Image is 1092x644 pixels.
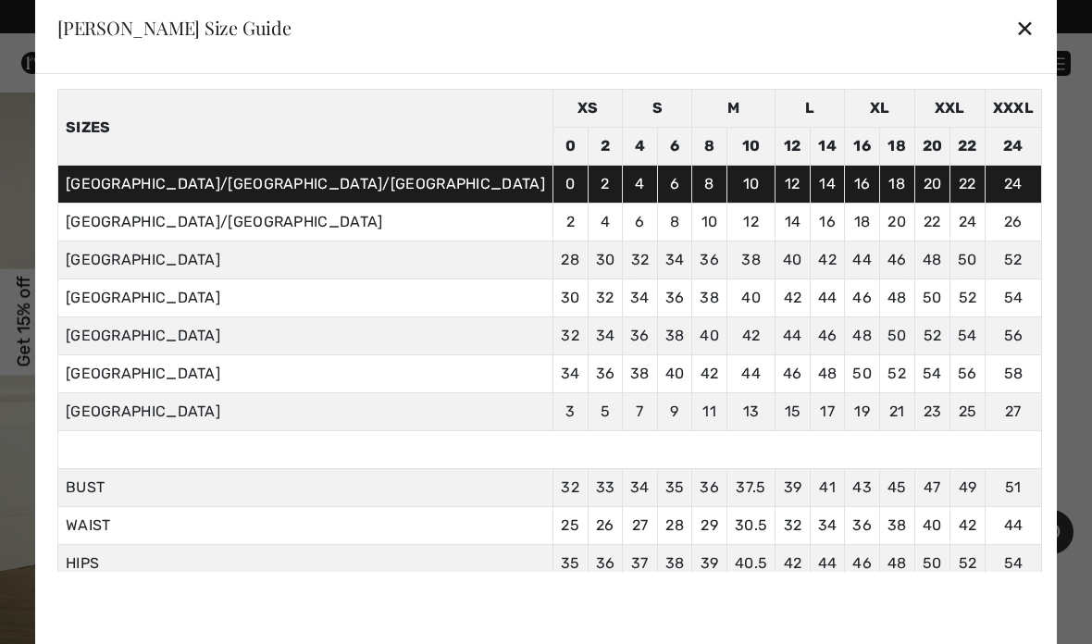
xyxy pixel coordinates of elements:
[588,166,623,204] td: 2
[596,516,614,534] span: 26
[985,279,1041,317] td: 54
[845,90,914,128] td: XL
[923,554,942,572] span: 50
[57,507,552,545] td: WAIST
[623,355,658,393] td: 38
[588,355,623,393] td: 36
[726,279,775,317] td: 40
[914,241,950,279] td: 48
[852,516,872,534] span: 36
[692,317,727,355] td: 40
[776,90,845,128] td: L
[632,516,649,534] span: 27
[845,393,880,431] td: 19
[852,554,872,572] span: 46
[845,279,880,317] td: 46
[57,166,552,204] td: [GEOGRAPHIC_DATA]/[GEOGRAPHIC_DATA]/[GEOGRAPHIC_DATA]
[57,279,552,317] td: [GEOGRAPHIC_DATA]
[914,128,950,166] td: 20
[623,128,658,166] td: 4
[726,241,775,279] td: 38
[950,317,986,355] td: 54
[701,516,718,534] span: 29
[552,241,588,279] td: 28
[623,279,658,317] td: 34
[552,128,588,166] td: 0
[700,478,719,496] span: 36
[692,241,727,279] td: 36
[735,554,767,572] span: 40.5
[985,355,1041,393] td: 58
[552,393,588,431] td: 3
[879,241,914,279] td: 46
[57,355,552,393] td: [GEOGRAPHIC_DATA]
[818,554,838,572] span: 44
[588,241,623,279] td: 30
[810,317,845,355] td: 46
[776,355,811,393] td: 46
[665,478,685,496] span: 35
[950,241,986,279] td: 50
[588,393,623,431] td: 5
[923,516,942,534] span: 40
[950,128,986,166] td: 22
[810,204,845,241] td: 16
[818,516,838,534] span: 34
[810,241,845,279] td: 42
[959,516,977,534] span: 42
[623,393,658,431] td: 7
[701,554,719,572] span: 39
[985,241,1041,279] td: 52
[914,393,950,431] td: 23
[552,166,588,204] td: 0
[588,204,623,241] td: 4
[985,90,1041,128] td: XXXL
[784,554,802,572] span: 42
[985,317,1041,355] td: 56
[657,166,692,204] td: 6
[819,478,836,496] span: 41
[845,317,880,355] td: 48
[784,478,802,496] span: 39
[57,90,552,166] th: Sizes
[1015,8,1035,47] div: ✕
[692,204,727,241] td: 10
[959,554,977,572] span: 52
[692,166,727,204] td: 8
[726,204,775,241] td: 12
[845,204,880,241] td: 18
[776,317,811,355] td: 44
[588,317,623,355] td: 34
[879,204,914,241] td: 20
[57,241,552,279] td: [GEOGRAPHIC_DATA]
[985,393,1041,431] td: 27
[736,478,765,496] span: 37.5
[950,393,986,431] td: 25
[914,317,950,355] td: 52
[57,204,552,241] td: [GEOGRAPHIC_DATA]/[GEOGRAPHIC_DATA]
[845,241,880,279] td: 44
[552,90,622,128] td: XS
[914,279,950,317] td: 50
[657,393,692,431] td: 9
[657,204,692,241] td: 8
[784,516,802,534] span: 32
[1004,554,1024,572] span: 54
[845,355,880,393] td: 50
[692,128,727,166] td: 8
[810,128,845,166] td: 14
[776,279,811,317] td: 42
[726,317,775,355] td: 42
[623,204,658,241] td: 6
[588,279,623,317] td: 32
[985,166,1041,204] td: 24
[810,166,845,204] td: 14
[657,128,692,166] td: 6
[552,355,588,393] td: 34
[845,128,880,166] td: 16
[879,279,914,317] td: 48
[887,478,907,496] span: 45
[692,90,776,128] td: M
[776,128,811,166] td: 12
[692,393,727,431] td: 11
